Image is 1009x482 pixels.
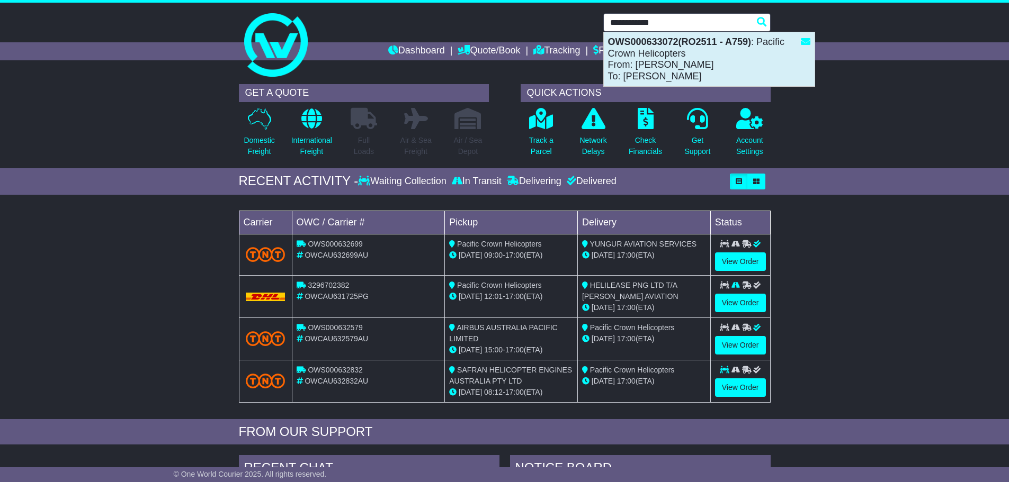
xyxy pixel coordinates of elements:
td: Carrier [239,211,292,234]
p: Track a Parcel [529,135,553,157]
span: 17:00 [617,303,636,312]
div: GET A QUOTE [239,84,489,102]
a: View Order [715,294,766,312]
span: OWCAU632832AU [305,377,368,385]
a: Financials [593,42,641,60]
a: View Order [715,336,766,354]
td: Pickup [445,211,578,234]
span: YUNGUR AVIATION SERVICES [590,240,697,248]
p: Air & Sea Freight [400,135,432,157]
a: DomesticFreight [243,107,275,163]
a: Quote/Book [458,42,520,60]
span: 17:00 [505,388,524,396]
div: - (ETA) [449,250,573,261]
p: Get Support [684,135,710,157]
a: Track aParcel [529,107,554,163]
a: Dashboard [388,42,445,60]
span: HELILEASE PNG LTD T/A [PERSON_NAME] AVIATION [582,281,678,301]
a: CheckFinancials [628,107,663,163]
span: [DATE] [592,303,615,312]
p: Full Loads [351,135,377,157]
img: TNT_Domestic.png [246,247,285,261]
img: TNT_Domestic.png [246,374,285,388]
div: (ETA) [582,333,706,344]
div: FROM OUR SUPPORT [239,424,771,440]
div: - (ETA) [449,387,573,398]
span: OWS000632832 [308,366,363,374]
span: 17:00 [505,251,524,259]
span: OWCAU632579AU [305,334,368,343]
span: Pacific Crown Helicopters [457,281,542,289]
div: (ETA) [582,250,706,261]
div: Delivered [564,176,617,187]
span: [DATE] [592,251,615,259]
span: [DATE] [459,251,482,259]
span: 17:00 [617,251,636,259]
p: Check Financials [629,135,662,157]
img: DHL.png [246,293,285,301]
span: OWCAU632699AU [305,251,368,259]
p: Network Delays [579,135,606,157]
span: OWS000632579 [308,323,363,332]
span: © One World Courier 2025. All rights reserved. [174,470,327,478]
p: International Freight [291,135,332,157]
span: AIRBUS AUSTRALIA PACIFIC LIMITED [449,323,557,343]
a: View Order [715,252,766,271]
div: In Transit [449,176,504,187]
div: - (ETA) [449,291,573,302]
span: [DATE] [459,292,482,301]
strong: OWS000633072(RO2511 - A759) [608,37,751,47]
span: Pacific Crown Helicopters [457,240,542,248]
div: (ETA) [582,302,706,313]
span: Pacific Crown Helicopters [590,366,675,374]
span: 09:00 [484,251,503,259]
a: Tracking [533,42,580,60]
a: NetworkDelays [579,107,607,163]
span: 17:00 [505,345,524,354]
img: TNT_Domestic.png [246,331,285,345]
a: GetSupport [684,107,711,163]
td: OWC / Carrier # [292,211,445,234]
span: 08:12 [484,388,503,396]
span: 3296702382 [308,281,349,289]
span: 17:00 [505,292,524,301]
span: [DATE] [459,345,482,354]
td: Delivery [577,211,710,234]
span: 12:01 [484,292,503,301]
p: Domestic Freight [244,135,274,157]
span: OWS000632699 [308,240,363,248]
a: View Order [715,378,766,397]
td: Status [710,211,770,234]
span: SAFRAN HELICOPTER ENGINES AUSTRALIA PTY LTD [449,366,572,385]
div: Waiting Collection [358,176,449,187]
div: (ETA) [582,376,706,387]
span: OWCAU631725PG [305,292,369,301]
div: RECENT ACTIVITY - [239,174,359,189]
span: [DATE] [592,377,615,385]
span: Pacific Crown Helicopters [590,323,675,332]
p: Air / Sea Depot [454,135,483,157]
p: Account Settings [736,135,763,157]
span: 17:00 [617,334,636,343]
div: QUICK ACTIONS [521,84,771,102]
span: 15:00 [484,345,503,354]
span: [DATE] [592,334,615,343]
div: Delivering [504,176,564,187]
div: - (ETA) [449,344,573,356]
span: 17:00 [617,377,636,385]
div: : Pacific Crown Helicopters From: [PERSON_NAME] To: [PERSON_NAME] [604,32,815,86]
a: AccountSettings [736,107,764,163]
span: [DATE] [459,388,482,396]
a: InternationalFreight [291,107,333,163]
